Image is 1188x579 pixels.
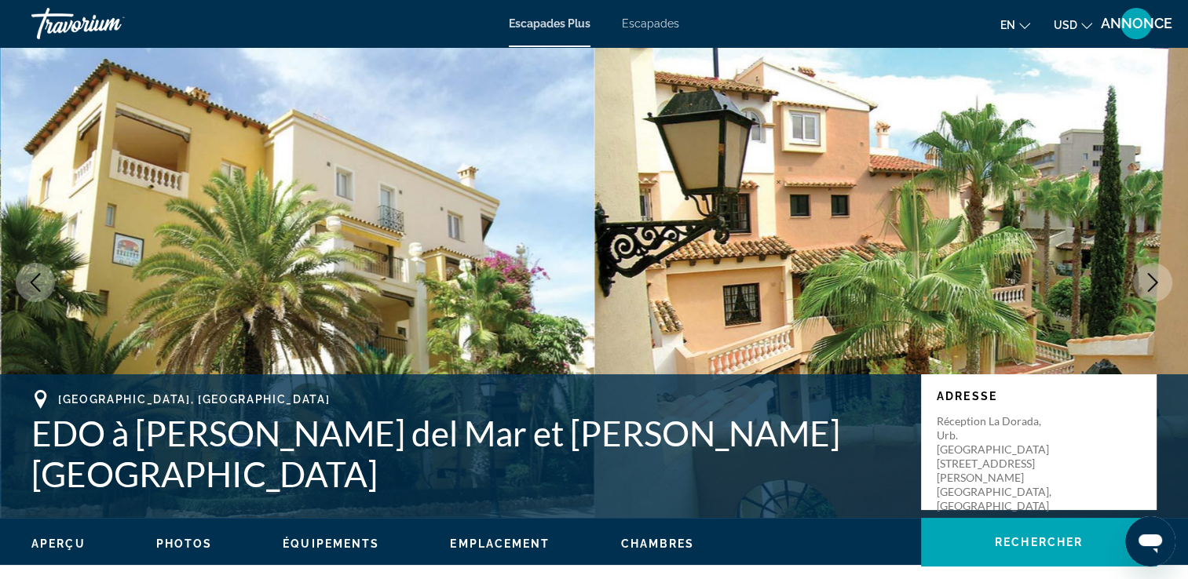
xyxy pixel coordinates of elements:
button: Emplacement [450,537,550,551]
span: Photos [156,537,213,550]
button: Chambres [620,537,694,551]
iframe: Bouton de lancement de la fenêtre de messagerie [1125,516,1175,566]
button: Équipements [283,537,379,551]
button: Changer la langue [1000,13,1030,36]
span: ANNONCE [1101,16,1172,31]
span: Aperçu [31,537,86,550]
a: Escapades [622,17,679,30]
span: Équipements [283,537,379,550]
h1: EDO à [PERSON_NAME] del Mar et [PERSON_NAME][GEOGRAPHIC_DATA] [31,413,905,494]
p: Réception La Dorada, Urb. [GEOGRAPHIC_DATA] [STREET_ADDRESS][PERSON_NAME] [GEOGRAPHIC_DATA], [GEO... [937,414,1062,513]
span: Emplacement [450,537,550,550]
button: Photos [156,537,213,551]
button: Image précédente [16,263,55,302]
span: en [1000,19,1015,31]
button: Rechercher [921,518,1157,566]
span: [GEOGRAPHIC_DATA], [GEOGRAPHIC_DATA] [58,393,330,406]
p: Adresse [937,390,1141,402]
button: Aperçu [31,537,86,551]
a: Escapades Plus [509,17,590,30]
span: USD [1054,19,1077,31]
span: Chambres [620,537,694,550]
button: Menu utilisateur [1116,7,1157,40]
a: Travorium [31,3,188,44]
button: Changer de devise [1054,13,1092,36]
button: Image suivante [1133,263,1172,302]
span: Rechercher [995,536,1083,548]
